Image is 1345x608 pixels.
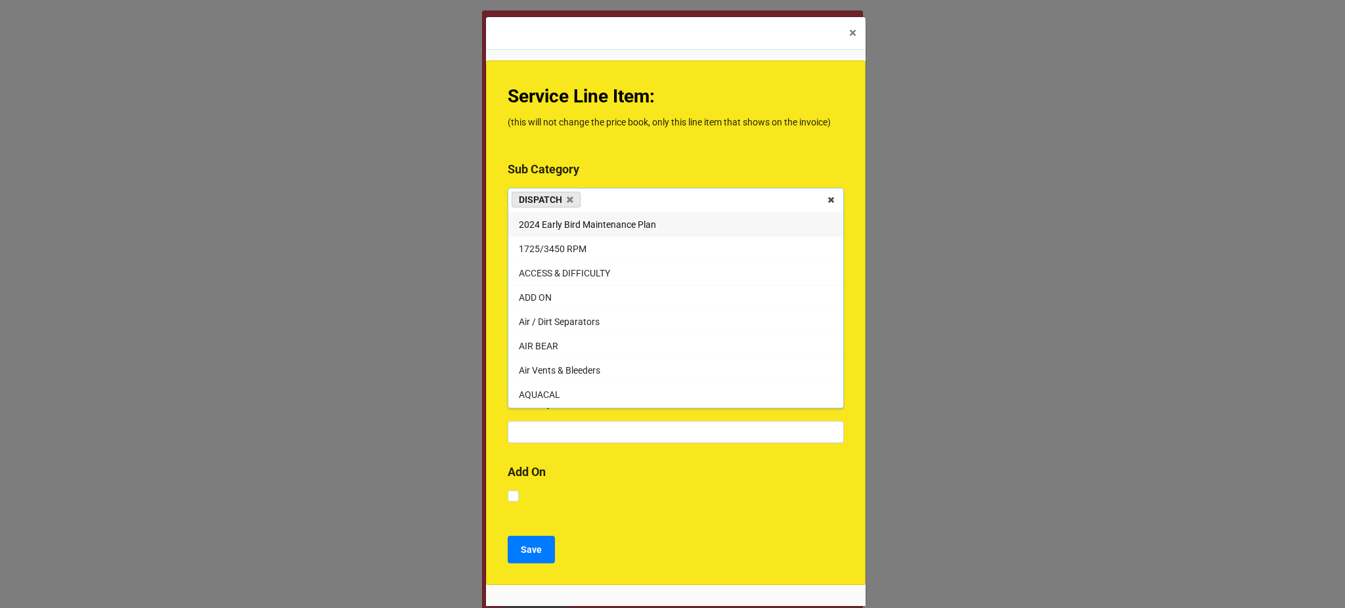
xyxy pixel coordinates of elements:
[512,192,581,207] a: DISPATCH
[849,25,856,41] span: ×
[521,543,542,557] b: Save
[519,292,552,303] span: ADD ON
[519,316,600,327] span: Air / Dirt Separators
[519,268,610,278] span: ACCESS & DIFFICULTY
[508,463,546,481] label: Add On
[508,116,844,129] p: (this will not change the price book, only this line item that shows on the invoice)
[508,85,655,107] b: Service Line Item:
[508,160,579,179] label: Sub Category
[519,389,560,400] span: AQUACAL
[519,219,656,230] span: 2024 Early Bird Maintenance Plan
[519,244,586,254] span: 1725/3450 RPM
[519,365,600,376] span: Air Vents & Bleeders
[508,536,555,563] button: Save
[519,341,558,351] span: AIR BEAR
